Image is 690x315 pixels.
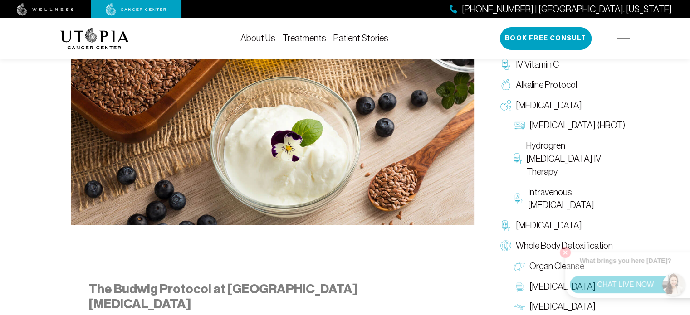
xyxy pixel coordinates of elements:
[496,54,630,75] a: IV Vitamin C
[500,220,511,231] img: Chelation Therapy
[514,301,525,312] img: Lymphatic Massage
[529,280,596,293] span: [MEDICAL_DATA]
[509,182,630,216] a: Intravenous [MEDICAL_DATA]
[509,276,630,297] a: [MEDICAL_DATA]
[500,59,511,70] img: IV Vitamin C
[516,99,582,112] span: [MEDICAL_DATA]
[500,240,511,251] img: Whole Body Detoxification
[17,3,74,16] img: wellness
[516,58,559,71] span: IV Vitamin C
[496,215,630,236] a: [MEDICAL_DATA]
[462,3,672,16] span: [PHONE_NUMBER] | [GEOGRAPHIC_DATA], [US_STATE]
[283,33,326,43] a: Treatments
[514,120,525,131] img: Hyperbaric Oxygen Therapy (HBOT)
[516,219,582,232] span: [MEDICAL_DATA]
[529,300,596,313] span: [MEDICAL_DATA]
[88,281,357,312] strong: The Budwig Protocol at [GEOGRAPHIC_DATA][MEDICAL_DATA]
[514,193,524,204] img: Intravenous Ozone Therapy
[500,100,511,111] img: Oxygen Therapy
[509,256,630,276] a: Organ Cleanse
[529,119,625,132] span: [MEDICAL_DATA] (HBOT)
[60,28,129,49] img: logo
[240,33,275,43] a: About Us
[617,35,630,42] img: icon-hamburger
[496,75,630,95] a: Alkaline Protocol
[450,3,672,16] a: [PHONE_NUMBER] | [GEOGRAPHIC_DATA], [US_STATE]
[526,139,626,178] span: Hydrogren [MEDICAL_DATA] IV Therapy
[516,78,577,92] span: Alkaline Protocol
[509,115,630,136] a: [MEDICAL_DATA] (HBOT)
[333,33,388,43] a: Patient Stories
[500,79,511,90] img: Alkaline Protocol
[528,186,625,212] span: Intravenous [MEDICAL_DATA]
[496,95,630,116] a: [MEDICAL_DATA]
[514,281,525,292] img: Colon Therapy
[509,136,630,182] a: Hydrogren [MEDICAL_DATA] IV Therapy
[514,261,525,271] img: Organ Cleanse
[514,153,522,164] img: Hydrogren Peroxide IV Therapy
[106,3,166,16] img: cancer center
[529,260,584,273] span: Organ Cleanse
[496,236,630,256] a: Whole Body Detoxification
[500,27,592,50] button: Book Free Consult
[516,239,613,252] span: Whole Body Detoxification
